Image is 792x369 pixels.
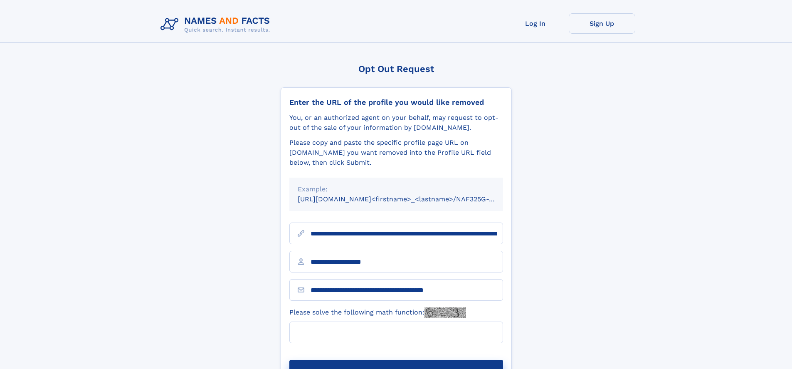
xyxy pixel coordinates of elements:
[289,113,503,133] div: You, or an authorized agent on your behalf, may request to opt-out of the sale of your informatio...
[289,307,466,318] label: Please solve the following math function:
[298,184,495,194] div: Example:
[157,13,277,36] img: Logo Names and Facts
[289,98,503,107] div: Enter the URL of the profile you would like removed
[502,13,569,34] a: Log In
[569,13,635,34] a: Sign Up
[298,195,519,203] small: [URL][DOMAIN_NAME]<firstname>_<lastname>/NAF325G-xxxxxxxx
[289,138,503,168] div: Please copy and paste the specific profile page URL on [DOMAIN_NAME] you want removed into the Pr...
[281,64,512,74] div: Opt Out Request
